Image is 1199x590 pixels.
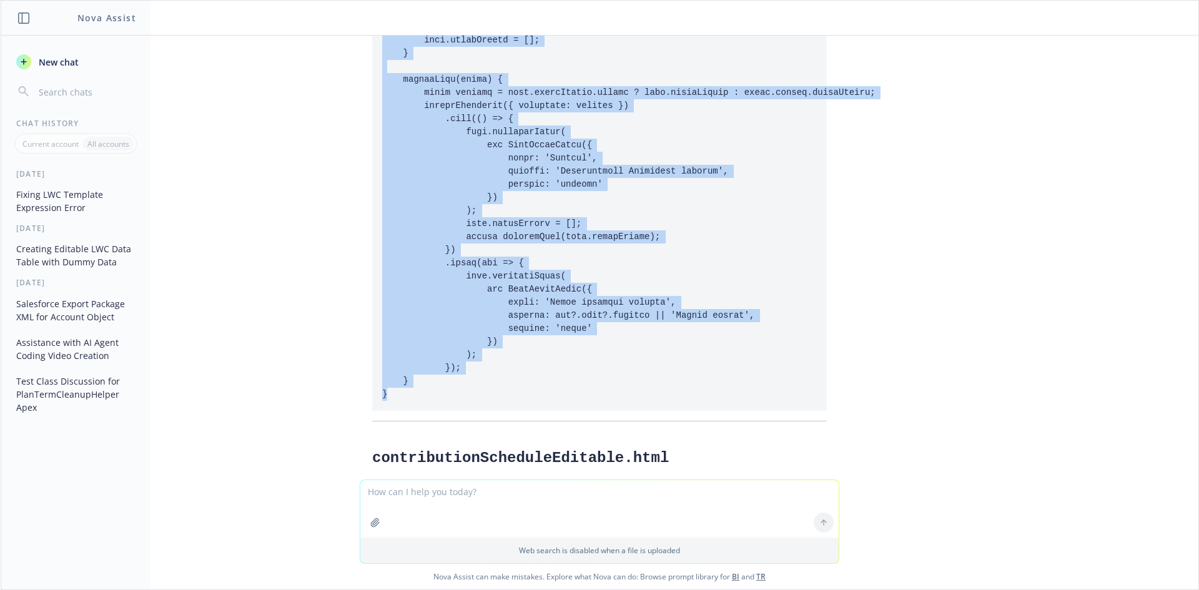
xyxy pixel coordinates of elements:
div: [DATE] [1,169,150,179]
a: BI [732,571,739,582]
div: [DATE] [1,223,150,234]
button: New chat [11,51,141,73]
p: Current account [22,139,79,149]
span: Nova Assist can make mistakes. Explore what Nova can do: Browse prompt library for and [6,564,1193,589]
button: Assistance with AI Agent Coding Video Creation [11,332,141,366]
span: New chat [36,56,79,69]
input: Search chats [36,83,136,101]
p: All accounts [87,139,129,149]
button: Creating Editable LWC Data Table with Dummy Data [11,238,141,272]
code: contributionScheduleEditable.html [372,450,669,466]
p: Web search is disabled when a file is uploaded [368,545,831,556]
button: Test Class Discussion for PlanTermCleanupHelper Apex [11,371,141,418]
button: Fixing LWC Template Expression Error [11,184,141,218]
button: Salesforce Export Package XML for Account Object [11,293,141,327]
a: TR [756,571,766,582]
h1: Nova Assist [77,11,136,24]
div: [DATE] [1,277,150,288]
div: Chat History [1,118,150,129]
